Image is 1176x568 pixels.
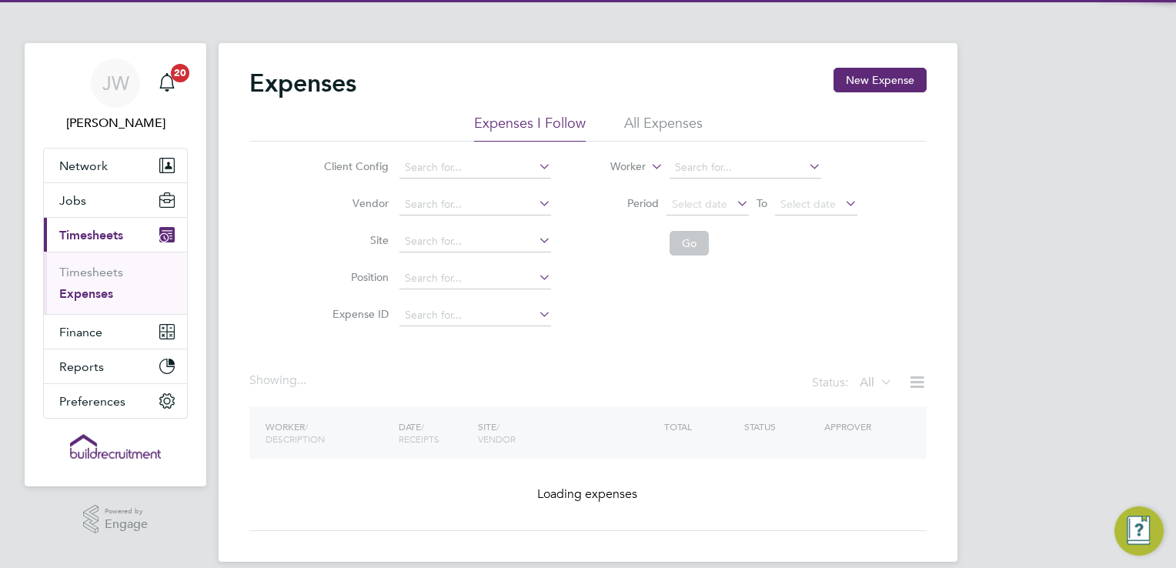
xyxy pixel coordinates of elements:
[102,73,129,93] span: JW
[399,231,551,252] input: Search for...
[44,218,187,252] button: Timesheets
[171,64,189,82] span: 20
[319,307,389,321] label: Expense ID
[44,252,187,314] div: Timesheets
[834,68,927,92] button: New Expense
[70,434,161,459] img: buildrec-logo-retina.png
[624,114,703,142] li: All Expenses
[59,394,125,409] span: Preferences
[43,58,188,132] a: JW[PERSON_NAME]
[59,159,108,173] span: Network
[590,196,659,210] label: Period
[319,196,389,210] label: Vendor
[59,193,86,208] span: Jobs
[319,270,389,284] label: Position
[576,159,646,175] label: Worker
[43,114,188,132] span: Josh Wakefield
[399,157,551,179] input: Search for...
[670,231,709,256] button: Go
[399,268,551,289] input: Search for...
[105,518,148,531] span: Engage
[59,228,123,242] span: Timesheets
[83,505,149,534] a: Powered byEngage
[59,265,123,279] a: Timesheets
[44,183,187,217] button: Jobs
[752,193,772,213] span: To
[44,384,187,418] button: Preferences
[474,114,586,142] li: Expenses I Follow
[399,194,551,216] input: Search for...
[399,305,551,326] input: Search for...
[319,159,389,173] label: Client Config
[25,43,206,486] nav: Main navigation
[249,373,309,389] div: Showing
[152,58,182,108] a: 20
[43,434,188,459] a: Go to home page
[44,349,187,383] button: Reports
[44,149,187,182] button: Network
[1114,506,1164,556] button: Engage Resource Center
[780,197,836,211] span: Select date
[44,315,187,349] button: Finance
[812,373,896,394] div: Status:
[319,233,389,247] label: Site
[670,157,821,179] input: Search for...
[297,373,306,388] span: ...
[672,197,727,211] span: Select date
[59,286,113,301] a: Expenses
[105,505,148,518] span: Powered by
[860,375,893,390] label: All
[59,359,104,374] span: Reports
[249,68,356,99] h2: Expenses
[59,325,102,339] span: Finance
